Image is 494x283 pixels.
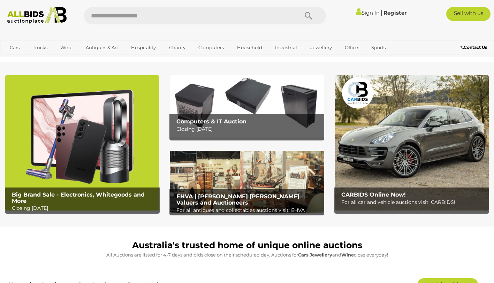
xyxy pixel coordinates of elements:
[383,9,406,16] a: Register
[176,125,321,133] p: Closing [DATE]
[176,206,321,215] p: For all antiques and collectables auctions visit: EHVA
[340,42,363,53] a: Office
[165,42,190,53] a: Charity
[81,42,123,53] a: Antiques & Art
[12,191,145,204] b: Big Brand Sale - Electronics, Whitegoods and More
[9,240,485,250] h1: Australia's trusted home of unique online auctions
[233,42,267,53] a: Household
[194,42,228,53] a: Computers
[367,42,390,53] a: Sports
[306,42,336,53] a: Jewellery
[170,75,324,137] img: Computers & IT Auction
[341,198,486,207] p: For all car and vehicle auctions visit: CARBIDS!
[461,45,487,50] b: Contact Us
[446,7,491,21] a: Sell with us
[28,42,52,53] a: Trucks
[56,42,77,53] a: Wine
[310,252,332,258] strong: Jewellery
[170,151,324,213] a: EHVA | Evans Hastings Valuers and Auctioneers EHVA | [PERSON_NAME] [PERSON_NAME] Valuers and Auct...
[5,42,24,53] a: Cars
[170,75,324,137] a: Computers & IT Auction Computers & IT Auction Closing [DATE]
[9,251,485,259] p: All Auctions are listed for 4-7 days and bids close on their scheduled day. Auctions for , and cl...
[356,9,380,16] a: Sign In
[5,75,159,210] img: Big Brand Sale - Electronics, Whitegoods and More
[461,44,489,51] a: Contact Us
[127,42,160,53] a: Hospitality
[381,9,382,16] span: |
[4,7,70,24] img: Allbids.com.au
[341,191,406,198] b: CARBIDS Online Now!
[298,252,309,258] strong: Cars
[5,75,159,210] a: Big Brand Sale - Electronics, Whitegoods and More Big Brand Sale - Electronics, Whitegoods and Mo...
[335,75,489,210] a: CARBIDS Online Now! CARBIDS Online Now! For all car and vehicle auctions visit: CARBIDS!
[176,118,246,125] b: Computers & IT Auction
[170,151,324,213] img: EHVA | Evans Hastings Valuers and Auctioneers
[335,75,489,210] img: CARBIDS Online Now!
[271,42,302,53] a: Industrial
[291,7,326,24] button: Search
[176,193,299,206] b: EHVA | [PERSON_NAME] [PERSON_NAME] Valuers and Auctioneers
[12,204,156,213] p: Closing [DATE]
[341,252,354,258] strong: Wine
[5,53,64,65] a: [GEOGRAPHIC_DATA]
